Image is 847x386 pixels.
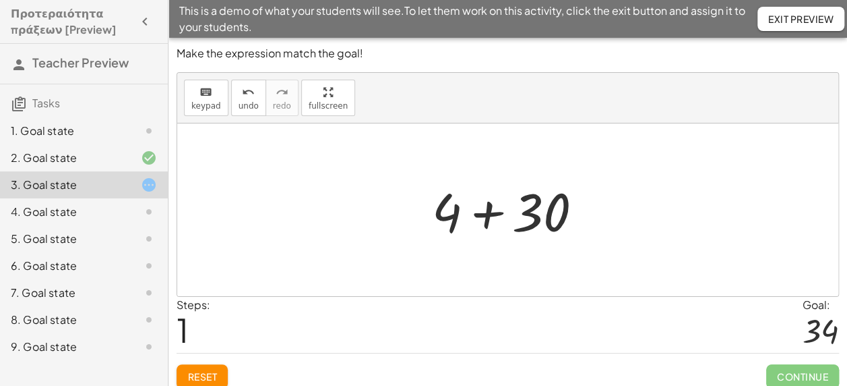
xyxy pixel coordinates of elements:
i: Task not started. [141,231,157,247]
span: Teacher Preview [32,55,129,70]
button: undoundo [231,80,266,116]
div: 3. Goal state [11,177,119,193]
span: undo [239,101,259,111]
h4: Προτεραιότητα πράξεων [Preview] [11,5,133,38]
span: Reset [187,370,217,383]
i: Task not started. [141,258,157,274]
div: 1. Goal state [11,123,119,139]
label: Steps: [177,298,210,312]
div: 7. Goal state [11,285,119,301]
button: fullscreen [301,80,355,116]
i: Task not started. [141,312,157,328]
div: 9. Goal state [11,339,119,355]
i: Task not started. [141,123,157,139]
div: 6. Goal state [11,258,119,274]
span: Tasks [32,96,60,110]
i: redo [276,84,288,101]
button: redoredo [265,80,299,116]
div: 8. Goal state [11,312,119,328]
span: Exit Preview [768,13,834,25]
span: keypad [191,101,221,111]
div: 4. Goal state [11,204,119,220]
i: Task not started. [141,285,157,301]
span: This is a demo of what your students will see. To let them work on this activity, click the exit ... [179,3,757,35]
i: Task finished and correct. [141,150,157,166]
button: keyboardkeypad [184,80,228,116]
i: Task started. [141,177,157,193]
i: undo [242,84,255,101]
div: 2. Goal state [11,150,119,166]
i: Task not started. [141,204,157,220]
i: Task not started. [141,339,157,355]
span: redo [273,101,291,111]
div: 5. Goal state [11,231,119,247]
button: Exit Preview [757,7,844,31]
span: fullscreen [309,101,348,111]
p: Make the expression match the goal! [177,46,839,61]
div: Goal: [803,297,839,313]
i: keyboard [199,84,212,101]
span: 1 [177,309,189,350]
